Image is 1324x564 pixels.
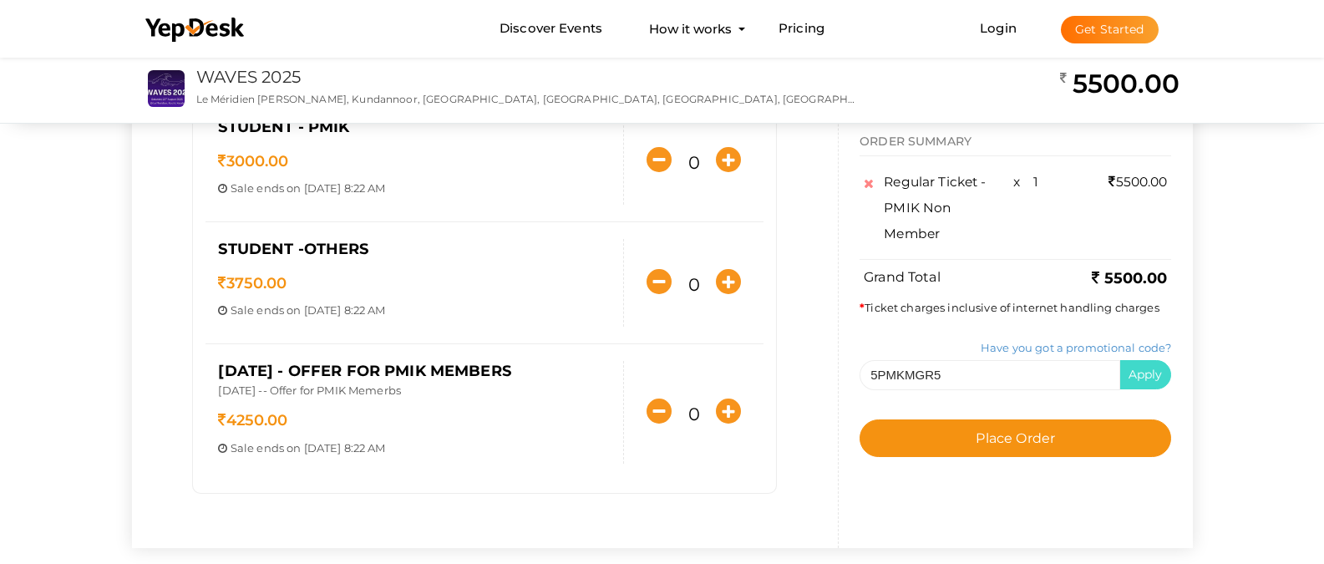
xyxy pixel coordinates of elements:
span: Apply [1129,367,1163,382]
button: Apply [1119,360,1172,389]
p: ends on [DATE] 8:22 AM [218,302,611,318]
span: Student - PMIK [218,118,349,136]
span: Sale [231,303,255,317]
span: Ticket charges inclusive of internet handling charges [860,300,1159,313]
span: Regular Ticket - PMIK Non Member [884,173,986,241]
a: Discover Events [500,13,602,44]
a: Pricing [779,13,824,44]
span: Student -Others [218,240,368,258]
span: ORDER SUMMARY [860,134,971,149]
a: WAVES 2025 [196,67,301,87]
b: 5500.00 [1092,268,1167,287]
h2: 5500.00 [1060,67,1179,100]
span: 3000.00 [218,152,288,170]
input: Enter Promotion Code here. [860,359,1120,389]
span: Place Order [976,429,1055,445]
p: Le Méridien [PERSON_NAME], Kundannoor, [GEOGRAPHIC_DATA], [GEOGRAPHIC_DATA], [GEOGRAPHIC_DATA], [... [196,92,859,106]
p: ends on [DATE] 8:22 AM [218,180,611,196]
span: 4250.00 [218,411,287,429]
span: 5500.00 [1108,173,1167,189]
button: Place Order [860,419,1171,456]
button: How it works [644,13,737,44]
button: Get Started [1061,16,1159,43]
span: x 1 [1013,173,1039,189]
a: Login [980,20,1017,36]
a: Have you got a promotional code? [981,341,1171,354]
span: 3750.00 [218,274,287,292]
img: S4WQAGVX_small.jpeg [148,70,185,107]
span: Sale [231,181,255,195]
span: [DATE] - Offer for PMIK Members [218,362,510,380]
p: [DATE] -- Offer for PMIK Memerbs [218,383,611,403]
span: Sale [231,441,255,455]
label: Grand Total [864,267,941,287]
p: ends on [DATE] 8:22 AM [218,440,611,456]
